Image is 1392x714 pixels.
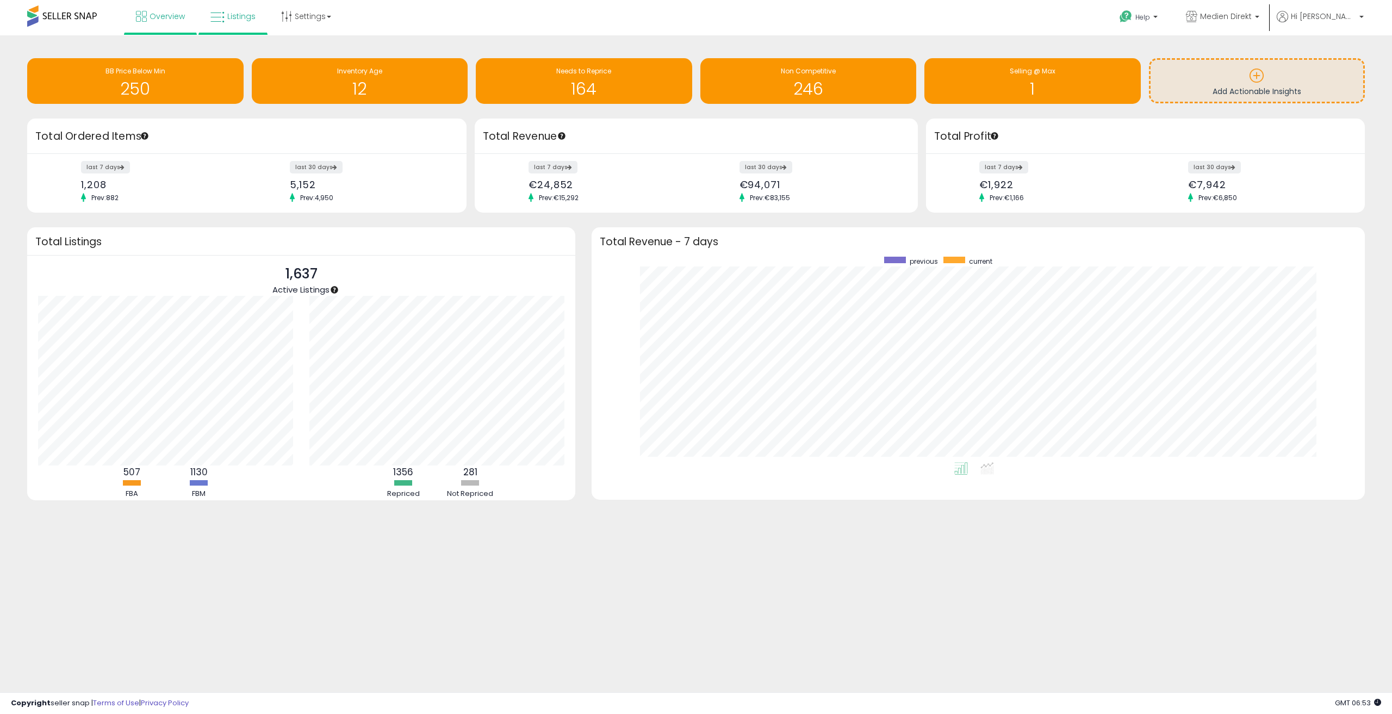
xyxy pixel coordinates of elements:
[529,179,688,190] div: €24,852
[781,66,836,76] span: Non Competitive
[483,129,910,144] h3: Total Revenue
[81,179,239,190] div: 1,208
[924,58,1141,104] a: Selling @ Max 1
[33,80,238,98] h1: 250
[1188,179,1346,190] div: €7,942
[35,129,458,144] h3: Total Ordered Items
[979,161,1028,173] label: last 7 days
[1213,86,1301,97] span: Add Actionable Insights
[1151,60,1364,102] a: Add Actionable Insights
[252,58,468,104] a: Inventory Age 12
[227,11,256,22] span: Listings
[393,465,413,479] b: 1356
[190,465,208,479] b: 1130
[557,131,567,141] div: Tooltip anchor
[930,80,1135,98] h1: 1
[123,465,140,479] b: 507
[1277,11,1364,35] a: Hi [PERSON_NAME]
[1135,13,1150,22] span: Help
[438,489,503,499] div: Not Repriced
[984,193,1029,202] span: Prev: €1,166
[105,66,165,76] span: BB Price Below Min
[529,161,577,173] label: last 7 days
[1119,10,1133,23] i: Get Help
[600,238,1357,246] h3: Total Revenue - 7 days
[140,131,150,141] div: Tooltip anchor
[1193,193,1242,202] span: Prev: €6,850
[295,193,339,202] span: Prev: 4,950
[934,129,1357,144] h3: Total Profit
[290,179,448,190] div: 5,152
[556,66,611,76] span: Needs to Reprice
[150,11,185,22] span: Overview
[706,80,911,98] h1: 246
[1010,66,1055,76] span: Selling @ Max
[990,131,999,141] div: Tooltip anchor
[463,465,477,479] b: 281
[371,489,436,499] div: Repriced
[272,284,330,295] span: Active Listings
[86,193,124,202] span: Prev: 882
[290,161,343,173] label: last 30 days
[476,58,692,104] a: Needs to Reprice 164
[100,489,165,499] div: FBA
[739,179,899,190] div: €94,071
[272,264,330,284] p: 1,637
[166,489,232,499] div: FBM
[1188,161,1241,173] label: last 30 days
[744,193,796,202] span: Prev: €83,155
[979,179,1137,190] div: €1,922
[27,58,244,104] a: BB Price Below Min 250
[81,161,130,173] label: last 7 days
[969,257,992,266] span: current
[1200,11,1252,22] span: Medien Direkt
[700,58,917,104] a: Non Competitive 246
[337,66,382,76] span: Inventory Age
[330,285,339,295] div: Tooltip anchor
[481,80,687,98] h1: 164
[35,238,567,246] h3: Total Listings
[739,161,792,173] label: last 30 days
[910,257,938,266] span: previous
[533,193,584,202] span: Prev: €15,292
[1291,11,1356,22] span: Hi [PERSON_NAME]
[257,80,463,98] h1: 12
[1111,2,1169,35] a: Help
